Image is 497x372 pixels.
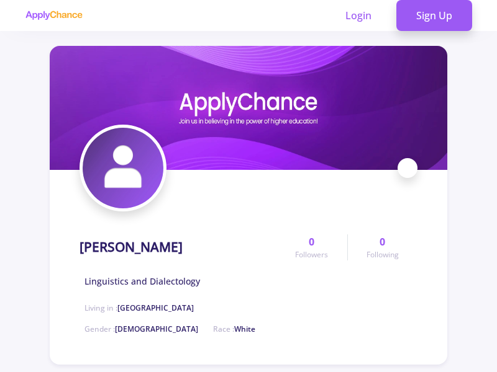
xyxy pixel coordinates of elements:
a: 0Followers [276,234,347,260]
img: applychance logo text only [25,11,83,20]
span: White [234,324,255,334]
img: Muhammad Attarzadehavatar [83,128,163,208]
a: 0Following [347,234,417,260]
span: 0 [309,234,314,249]
img: Muhammad Attarzadehcover image [50,46,447,170]
h1: [PERSON_NAME] [80,239,183,255]
span: [GEOGRAPHIC_DATA] [117,303,194,313]
span: Followers [295,249,328,260]
span: [DEMOGRAPHIC_DATA] [115,324,198,334]
span: Linguistics and Dialectology [84,275,200,288]
span: Living in : [84,303,194,313]
span: 0 [380,234,385,249]
span: Gender : [84,324,198,334]
span: Race : [213,324,255,334]
span: Following [367,249,399,260]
